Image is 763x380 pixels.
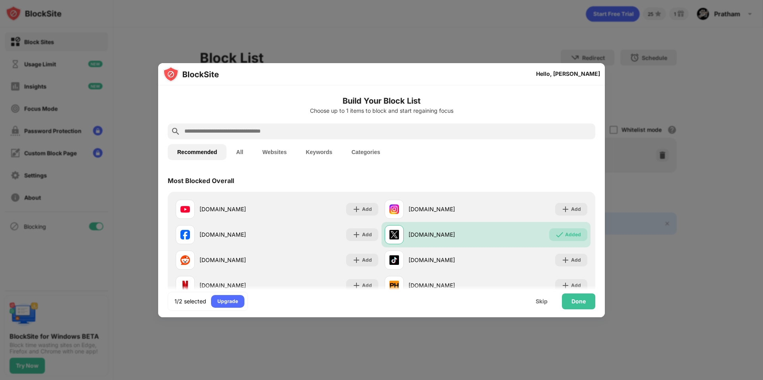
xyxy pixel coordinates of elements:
img: logo-blocksite.svg [163,66,219,82]
div: [DOMAIN_NAME] [199,281,277,289]
button: All [227,144,253,160]
div: [DOMAIN_NAME] [409,281,486,289]
div: Add [571,256,581,264]
div: Hello, [PERSON_NAME] [536,71,600,77]
img: favicons [180,230,190,239]
button: Categories [342,144,389,160]
img: search.svg [171,127,180,136]
div: [DOMAIN_NAME] [409,205,486,213]
div: Add [362,282,372,289]
button: Recommended [168,144,227,160]
div: Most Blocked Overall [168,177,234,185]
div: Add [362,231,372,239]
div: Choose up to 1 items to block and start regaining focus [168,108,595,114]
div: [DOMAIN_NAME] [409,256,486,264]
img: favicons [180,204,190,214]
div: 1/2 selected [174,297,206,305]
button: Keywords [296,144,342,160]
img: favicons [389,204,399,214]
img: favicons [180,281,190,290]
div: Add [571,282,581,289]
div: Skip [536,298,548,305]
div: [DOMAIN_NAME] [199,230,277,239]
div: Add [571,205,581,213]
div: Upgrade [217,297,238,305]
img: favicons [389,281,399,290]
div: [DOMAIN_NAME] [409,230,486,239]
img: favicons [389,255,399,265]
h6: Build Your Block List [168,95,595,107]
div: Done [571,298,586,305]
div: Add [362,205,372,213]
img: favicons [389,230,399,239]
div: Add [362,256,372,264]
div: [DOMAIN_NAME] [199,205,277,213]
div: [DOMAIN_NAME] [199,256,277,264]
div: Added [565,231,581,239]
button: Websites [253,144,296,160]
img: favicons [180,255,190,265]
